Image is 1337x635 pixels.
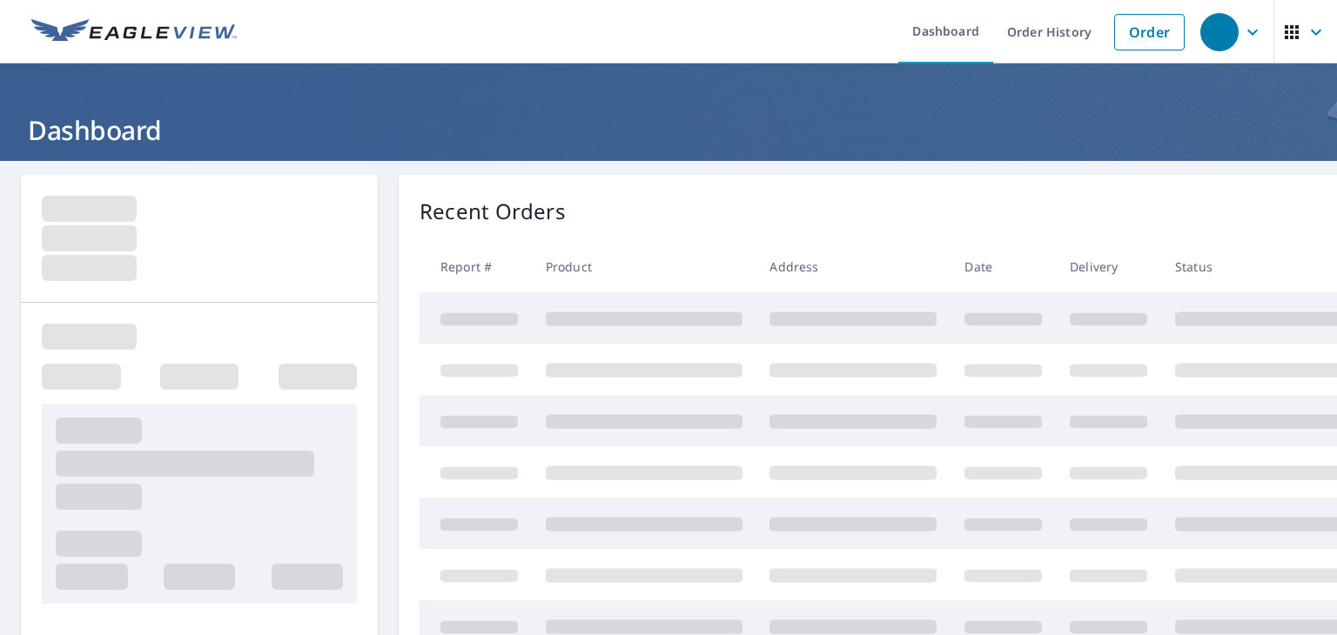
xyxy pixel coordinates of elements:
th: Delivery [1056,241,1161,292]
a: Order [1114,14,1185,50]
p: Recent Orders [420,196,566,227]
th: Date [951,241,1056,292]
th: Product [532,241,756,292]
th: Report # [420,241,532,292]
h1: Dashboard [21,112,1316,148]
img: EV Logo [31,19,237,45]
th: Address [756,241,951,292]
